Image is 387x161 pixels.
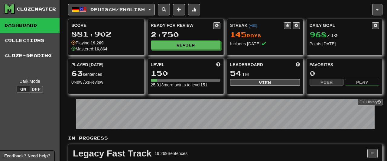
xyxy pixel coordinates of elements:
span: 63 [71,69,83,77]
p: In Progress [68,135,382,141]
div: Ready for Review [151,22,213,28]
div: Dark Mode [5,78,55,84]
span: Score more points to level up [216,62,220,68]
span: / 10 [310,33,338,38]
div: sentences [71,69,141,77]
div: 25,013 more points to level 151 [151,82,221,88]
div: Includes [DATE]! [230,41,300,47]
div: 19,269 Sentences [154,150,187,156]
span: 54 [230,69,242,77]
div: Day s [230,31,300,39]
div: 150 [151,69,221,77]
div: Score [71,22,141,28]
button: Play [345,79,379,85]
div: th [230,69,300,77]
button: Off [30,86,43,92]
div: Legacy Fast Track [73,149,151,158]
span: Played [DATE] [71,62,103,68]
button: Review [151,40,221,50]
div: New / Review [71,79,141,85]
span: Level [151,62,164,68]
div: Playing: [71,40,104,46]
button: View [310,79,344,85]
button: On [17,86,30,92]
div: 881,902 [71,30,141,38]
span: 968 [310,30,327,39]
div: Points [DATE] [310,41,379,47]
button: Add sentence to collection [173,4,185,15]
div: 2,750 [151,31,221,38]
div: 0 [310,69,379,77]
strong: 63 [85,80,89,85]
span: Open feedback widget [4,153,50,159]
button: More stats [188,4,200,15]
button: Search sentences [158,4,170,15]
div: Daily Goal [310,22,372,29]
div: Streak [230,22,284,28]
span: Deutsch / English [90,7,145,12]
a: Full History [358,99,382,105]
span: Leaderboard [230,62,263,68]
a: (+08) [249,24,257,28]
div: Mastered: [71,46,107,52]
strong: 19,269 [91,40,104,45]
div: Favorites [310,62,379,68]
button: Deutsch/English [68,4,155,15]
span: This week in points, UTC [296,62,300,68]
div: Clozemaster [17,6,56,12]
span: 145 [230,30,247,39]
strong: 16,864 [94,47,107,51]
button: View [230,79,300,86]
strong: 0 [71,80,74,85]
